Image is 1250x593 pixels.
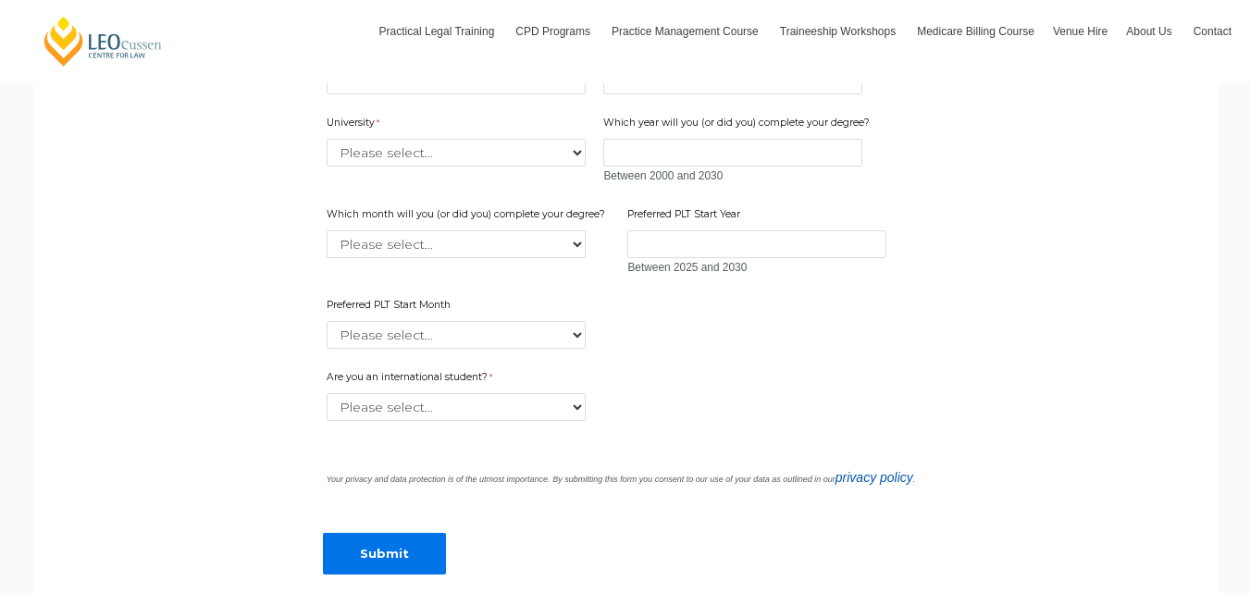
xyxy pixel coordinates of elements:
span: Between 2000 and 2030 [603,169,723,182]
input: Preferred PLT Start Year [627,230,886,258]
label: Are you an international student? [327,370,512,389]
i: Your privacy and data protection is of the utmost importance. By submitting this form you consent... [327,475,916,484]
label: Preferred PLT Start Month [327,298,455,316]
a: privacy policy [835,470,913,485]
select: University [327,139,586,167]
a: Contact [1184,5,1241,58]
a: Practice Management Course [602,5,771,58]
a: Practical Legal Training [370,5,507,58]
a: [PERSON_NAME] Centre for Law [42,15,165,68]
a: Traineeship Workshops [771,5,908,58]
span: Between 2025 and 2030 [627,261,747,274]
label: Preferred PLT Start Year [627,207,745,226]
label: University [327,116,384,134]
select: Which month will you (or did you) complete your degree? [327,230,586,258]
input: Which year will you (or did you) complete your degree? [603,139,862,167]
select: Are you an international student? [327,393,586,421]
select: Preferred PLT Start Month [327,321,586,349]
a: Medicare Billing Course [908,5,1044,58]
a: Venue Hire [1044,5,1117,58]
input: Submit [323,533,446,574]
label: Which month will you (or did you) complete your degree? [327,207,610,226]
a: About Us [1117,5,1183,58]
a: CPD Programs [506,5,602,58]
label: Which year will you (or did you) complete your degree? [603,116,874,134]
